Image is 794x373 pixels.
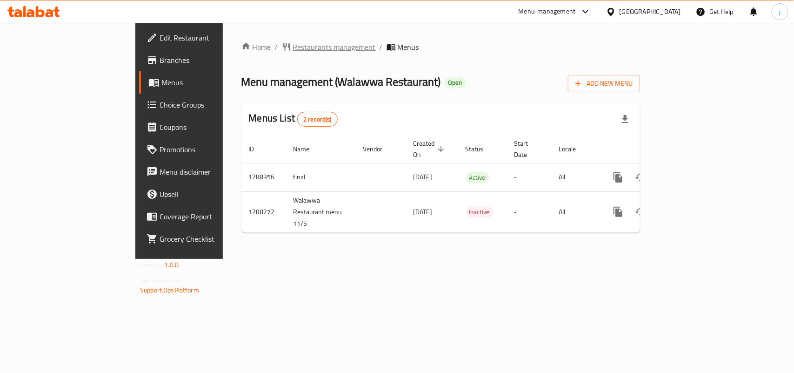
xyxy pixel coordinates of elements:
span: Locale [559,143,588,155]
span: Coupons [160,122,260,133]
button: more [607,166,629,189]
div: [GEOGRAPHIC_DATA] [620,7,681,17]
span: Edit Restaurant [160,32,260,43]
span: Open [445,79,466,87]
a: Restaurants management [282,41,376,53]
a: Upsell [139,183,268,205]
span: Start Date [514,138,540,160]
td: - [507,191,552,232]
span: Choice Groups [160,99,260,110]
nav: breadcrumb [241,41,640,53]
td: All [552,163,600,191]
span: Version: [140,259,163,271]
span: [DATE] [414,206,433,218]
span: Menus [161,77,260,88]
span: Menu disclaimer [160,166,260,177]
a: Edit Restaurant [139,27,268,49]
span: Get support on: [140,275,183,287]
div: Inactive [466,207,494,218]
a: Grocery Checklist [139,228,268,250]
span: Vendor [363,143,395,155]
td: - [507,163,552,191]
span: Inactive [466,207,494,217]
span: Name [294,143,322,155]
h2: Menus List [249,111,338,127]
span: Restaurants management [293,41,376,53]
span: j [779,7,781,17]
div: Total records count [297,112,338,127]
span: Grocery Checklist [160,233,260,244]
button: Change Status [629,166,652,189]
span: Promotions [160,144,260,155]
span: Active [466,172,489,183]
table: enhanced table [241,135,704,233]
span: Menus [398,41,419,53]
span: [DATE] [414,171,433,183]
span: Created On [414,138,447,160]
span: Status [466,143,496,155]
span: Add New Menu [575,78,633,89]
td: Walawwa Restaurant menu 11/5 [286,191,356,232]
span: ID [249,143,267,155]
a: Choice Groups [139,94,268,116]
span: Branches [160,54,260,66]
a: Branches [139,49,268,71]
span: Coverage Report [160,211,260,222]
a: Promotions [139,138,268,161]
div: Menu-management [519,6,576,17]
div: Export file [614,108,636,130]
td: All [552,191,600,232]
li: / [380,41,383,53]
a: Coupons [139,116,268,138]
li: / [275,41,278,53]
td: final [286,163,356,191]
div: Open [445,77,466,88]
a: Menus [139,71,268,94]
span: 2 record(s) [298,115,337,124]
th: Actions [600,135,704,163]
span: Upsell [160,189,260,200]
a: Coverage Report [139,205,268,228]
span: 1.0.0 [164,259,179,271]
button: Add New Menu [568,75,640,92]
a: Menu disclaimer [139,161,268,183]
span: Menu management ( Walawwa Restaurant ) [241,71,441,92]
button: Change Status [629,201,652,223]
button: more [607,201,629,223]
a: Support.OpsPlatform [140,284,199,296]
